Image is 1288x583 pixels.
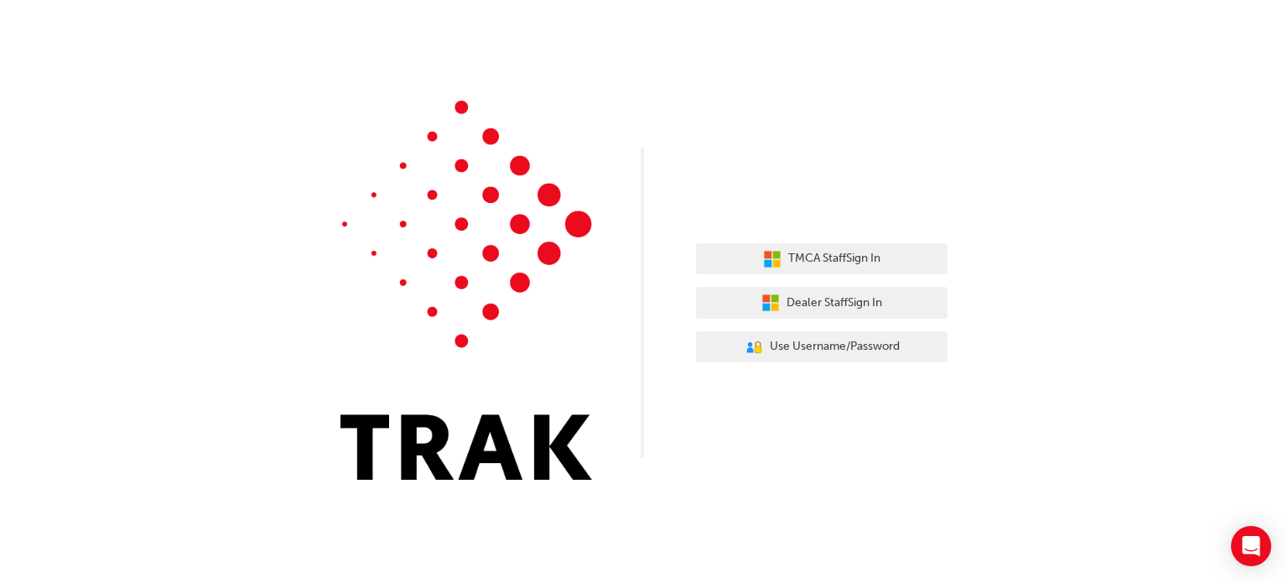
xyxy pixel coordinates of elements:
img: Trak [340,101,592,480]
button: Dealer StaffSign In [696,287,948,319]
div: Open Intercom Messenger [1231,526,1271,566]
button: Use Username/Password [696,331,948,363]
span: TMCA Staff Sign In [788,249,880,268]
span: Dealer Staff Sign In [787,294,882,313]
span: Use Username/Password [770,337,900,357]
button: TMCA StaffSign In [696,243,948,275]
